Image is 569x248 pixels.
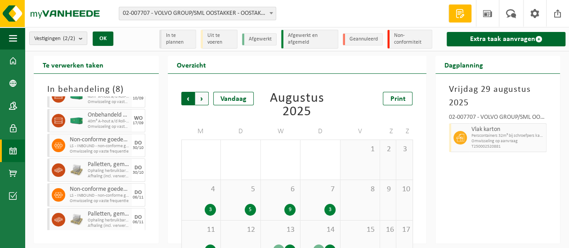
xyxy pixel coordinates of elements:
div: 10/09 [133,96,143,101]
td: Z [380,123,396,140]
span: 40m³ A-hout a/d Roll-packer - LS [88,119,130,124]
span: 10 [401,185,408,194]
li: Geannuleerd [343,33,383,45]
span: Ophaling herbruikbare pallets - LS [88,218,130,223]
h2: Overzicht [168,56,215,73]
div: 06/11 [133,195,143,200]
span: Omwisseling op vaste frequentie [70,149,130,154]
span: 8 [345,185,376,194]
span: Vlak karton [471,126,544,133]
span: Ophaling herbruikbare pallets - LS [88,168,130,174]
span: Onbehandeld hout (A) [88,112,130,119]
button: OK [93,32,113,46]
span: 15 [345,225,376,235]
span: Omwisseling op aanvraag [471,139,544,144]
li: Non-conformiteit [387,30,432,49]
count: (2/2) [63,36,75,41]
span: 2 [385,144,391,154]
span: Afhaling (incl. verwerking) [88,223,130,229]
div: Vandaag [213,92,254,105]
span: Perscontainers 32m³ bij schroefpers karton - LS [471,133,544,139]
div: WO [134,116,143,121]
div: DO [134,190,142,195]
img: LP-PA-00000-WDN-11 [70,213,83,226]
span: 8 [116,85,121,94]
span: 5 [225,185,256,194]
div: DO [134,165,142,171]
span: Palletten, gemengd [88,211,130,218]
td: Z [396,123,412,140]
span: Volgende [195,92,209,105]
span: T250002520881 [471,144,544,149]
span: Omwisseling op vaste frequentie [88,99,130,105]
div: 3 [324,204,336,216]
a: Extra taak aanvragen [447,32,565,46]
div: DO [134,215,142,220]
h3: Vrijdag 29 augustus 2025 [449,83,547,110]
span: Vorige [181,92,195,105]
div: 9 [284,204,296,216]
span: 40m³ A-hout a/d Roll-packer - LS [88,94,130,99]
span: 6 [265,185,296,194]
span: Non-conforme goederen ex. automobiel [70,136,130,144]
img: LP-PA-00000-WDN-11 [70,163,83,177]
span: 3 [401,144,408,154]
span: 11 [186,225,216,235]
div: 17/09 [133,121,143,126]
h3: In behandeling ( ) [47,83,145,96]
span: 12 [225,225,256,235]
span: 02-007707 - VOLVO GROUP/SML OOSTAKKER - OOSTAKKER [119,7,276,20]
td: W [261,123,301,140]
span: 4 [186,185,216,194]
td: D [221,123,261,140]
div: 02-007707 - VOLVO GROUP/SML OOSTAKKER - OOSTAKKER [449,114,547,123]
span: 7 [305,185,336,194]
span: 13 [265,225,296,235]
h2: Te verwerken taken [34,56,112,73]
div: Augustus 2025 [259,92,335,119]
span: 9 [385,185,391,194]
span: Palletten, gemengd [88,161,130,168]
button: Vestigingen(2/2) [29,32,87,45]
td: M [181,123,221,140]
td: D [300,123,341,140]
div: DO [134,140,142,146]
div: 30/10 [133,171,143,175]
div: 30/10 [133,146,143,150]
li: Uit te voeren [201,30,237,49]
span: 1 [345,144,376,154]
span: Non-conforme goederen ex. automobiel [70,186,130,193]
li: Afgewerkt en afgemeld [281,30,338,49]
span: LS - INBOUND - non-conforme goederen [70,193,130,198]
li: In te plannen [159,30,196,49]
a: Print [383,92,412,105]
span: Omwisseling op vaste frequentie [88,124,130,130]
li: Afgewerkt [242,33,277,45]
div: 3 [205,204,216,216]
h2: Dagplanning [435,56,492,73]
span: Afhaling (incl. verwerking) [88,174,130,179]
span: 17 [401,225,408,235]
div: 5 [245,204,256,216]
span: 16 [385,225,391,235]
div: 06/11 [133,220,143,225]
span: Vestigingen [34,32,75,45]
img: HK-XC-40-GN-00 [70,117,83,124]
span: Omwisseling op vaste frequentie [70,198,130,204]
span: 14 [305,225,336,235]
span: LS - INBOUND - non-conforme goederen [70,144,130,149]
td: V [341,123,381,140]
span: Print [390,95,405,103]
